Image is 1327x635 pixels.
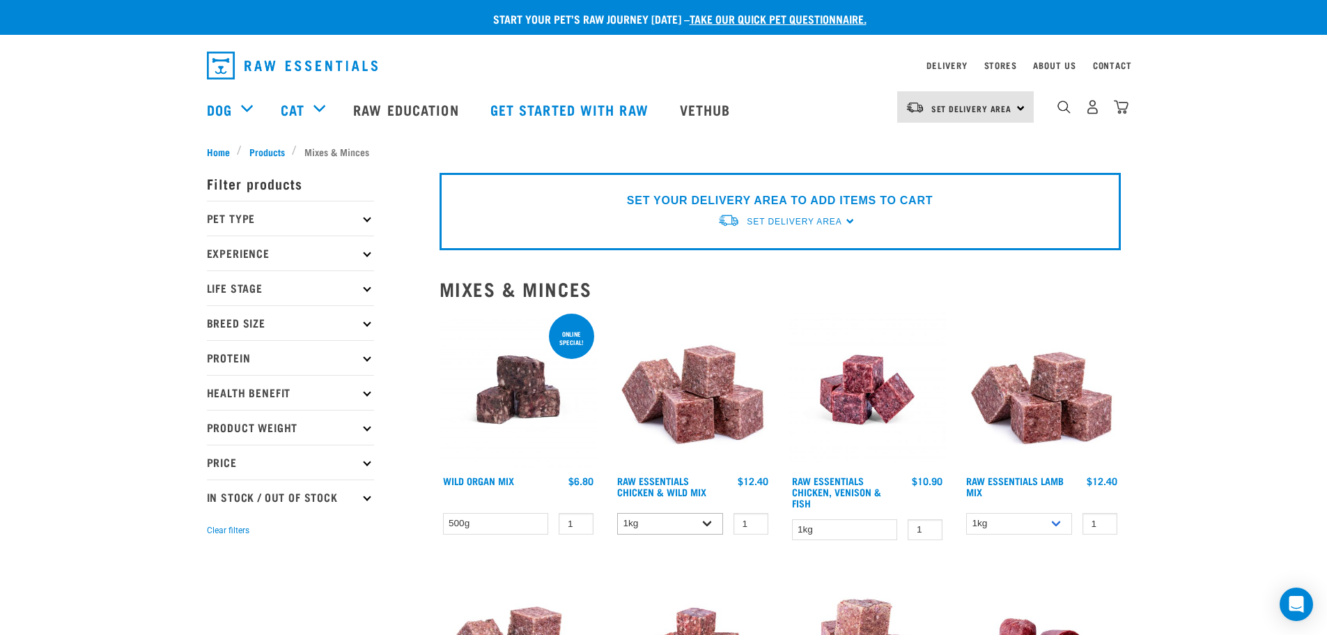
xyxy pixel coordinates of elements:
button: Clear filters [207,524,249,537]
a: Raw Essentials Chicken, Venison & Fish [792,478,881,505]
div: $12.40 [738,475,768,487]
a: Delivery [926,63,967,68]
h2: Mixes & Minces [440,278,1121,300]
span: Set Delivery Area [931,106,1012,111]
p: SET YOUR DELIVERY AREA TO ADD ITEMS TO CART [627,192,933,209]
img: Chicken Venison mix 1655 [789,311,947,469]
a: Raw Education [339,82,476,137]
p: Protein [207,340,374,375]
img: van-moving.png [906,101,924,114]
div: $10.90 [912,475,942,487]
img: home-icon-1@2x.png [1057,100,1071,114]
img: user.png [1085,100,1100,114]
div: $12.40 [1087,475,1117,487]
div: Open Intercom Messenger [1280,588,1313,621]
p: In Stock / Out Of Stock [207,480,374,514]
a: About Us [1033,63,1076,68]
a: Raw Essentials Chicken & Wild Mix [617,478,706,494]
div: ONLINE SPECIAL! [549,323,594,353]
a: Raw Essentials Lamb Mix [966,478,1064,494]
a: Wild Organ Mix [443,478,514,483]
input: 1 [734,513,768,535]
nav: dropdown navigation [196,46,1132,85]
a: Home [207,144,238,159]
img: van-moving.png [717,213,740,228]
span: Home [207,144,230,159]
input: 1 [1082,513,1117,535]
p: Price [207,445,374,480]
input: 1 [908,519,942,541]
a: Cat [281,99,304,120]
img: Pile Of Cubed Chicken Wild Meat Mix [614,311,772,469]
p: Health Benefit [207,375,374,410]
span: Set Delivery Area [747,217,841,227]
p: Breed Size [207,305,374,340]
p: Life Stage [207,270,374,305]
img: Raw Essentials Logo [207,52,378,79]
div: $6.80 [568,475,593,487]
p: Product Weight [207,410,374,445]
a: Stores [984,63,1017,68]
img: ?1041 RE Lamb Mix 01 [963,311,1121,469]
img: Wild Organ Mix [440,311,598,469]
a: take our quick pet questionnaire. [690,15,867,22]
img: home-icon@2x.png [1114,100,1128,114]
p: Experience [207,236,374,270]
p: Filter products [207,166,374,201]
a: Get started with Raw [476,82,666,137]
a: Products [242,144,292,159]
a: Vethub [666,82,748,137]
a: Contact [1093,63,1132,68]
a: Dog [207,99,232,120]
input: 1 [559,513,593,535]
p: Pet Type [207,201,374,236]
span: Products [249,144,285,159]
nav: breadcrumbs [207,144,1121,159]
